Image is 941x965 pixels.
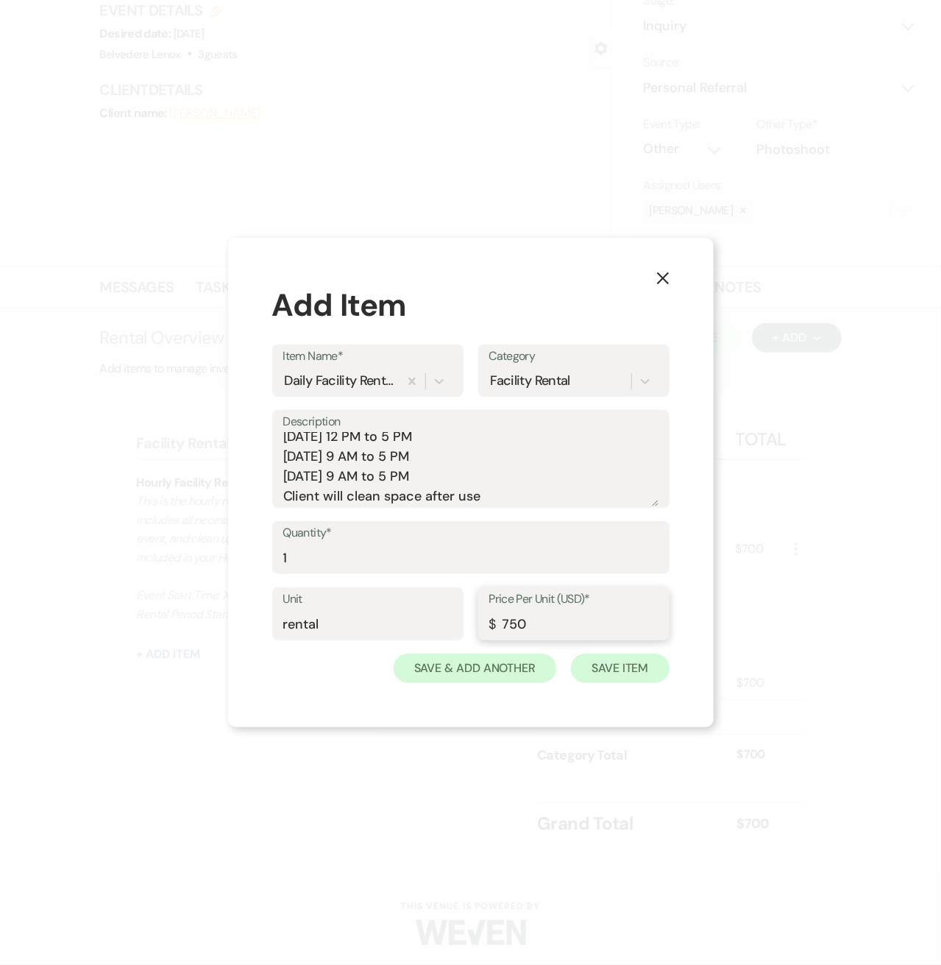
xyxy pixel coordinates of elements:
button: Save Item [571,654,669,683]
div: Facility Rental [491,372,570,392]
button: Save & Add Another [394,654,557,683]
label: Item Name* [283,346,452,367]
label: Category [489,346,658,367]
label: Price Per Unit (USD)* [489,589,658,610]
label: Unit [283,589,452,610]
div: $ [489,615,496,635]
label: Quantity* [283,523,658,544]
div: Add Item [272,282,670,328]
label: Description [283,411,658,433]
div: Daily Facility Rental [285,372,394,392]
textarea: [DATE] 12 PM to 5 PM [DATE] 9 AM to 5 PM [DATE] 9 AM to 5 PM Client will clean space after use [283,433,658,506]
